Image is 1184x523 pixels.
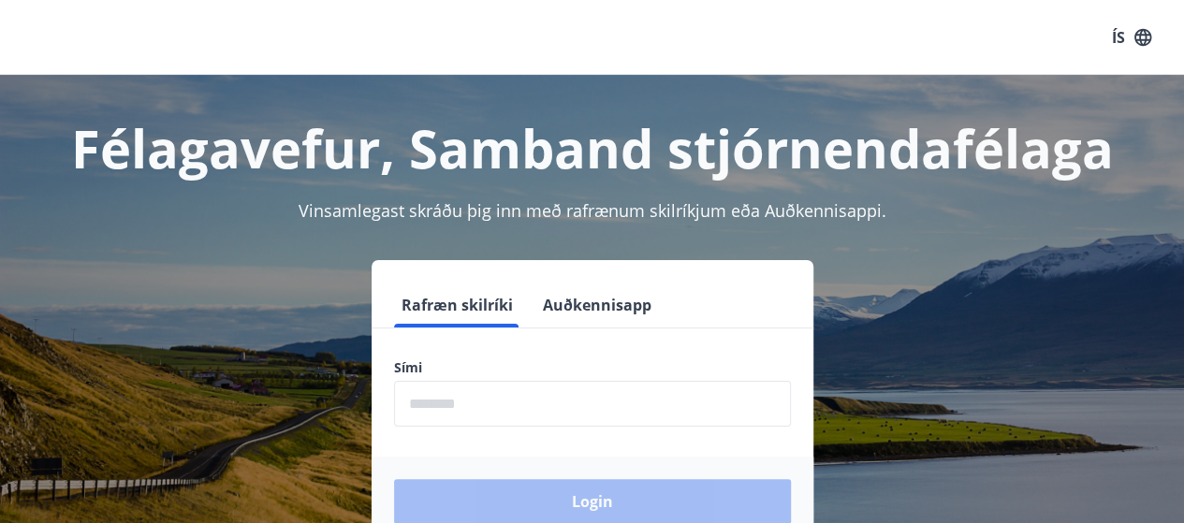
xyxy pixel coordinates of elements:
[535,283,659,327] button: Auðkennisapp
[394,283,520,327] button: Rafræn skilríki
[1102,21,1162,54] button: ÍS
[394,358,791,377] label: Sími
[299,199,886,222] span: Vinsamlegast skráðu þig inn með rafrænum skilríkjum eða Auðkennisappi.
[22,112,1162,183] h1: Félagavefur, Samband stjórnendafélaga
